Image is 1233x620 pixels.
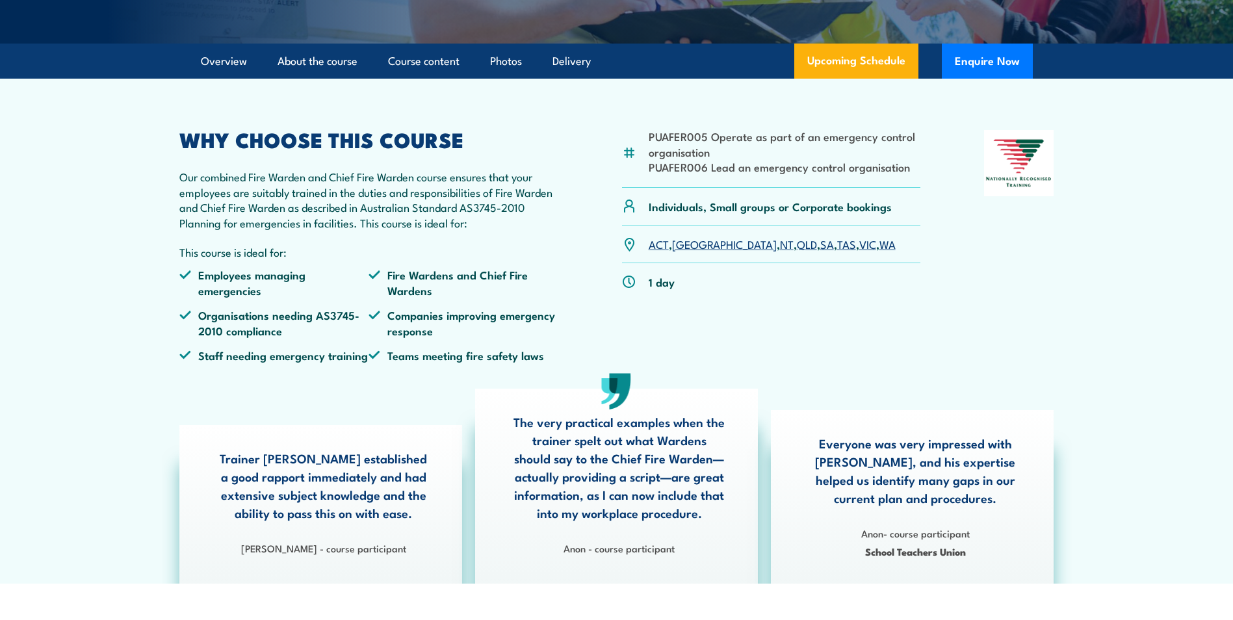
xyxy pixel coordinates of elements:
a: ACT [649,236,669,252]
strong: Anon - course participant [564,541,675,555]
a: [GEOGRAPHIC_DATA] [672,236,777,252]
a: Overview [201,44,247,79]
li: Fire Wardens and Chief Fire Wardens [369,267,558,298]
strong: Anon- course participant [861,526,970,540]
p: Our combined Fire Warden and Chief Fire Warden course ensures that your employees are suitably tr... [179,169,559,230]
img: Nationally Recognised Training logo. [984,130,1054,196]
p: This course is ideal for: [179,244,559,259]
a: Photos [490,44,522,79]
li: Organisations needing AS3745-2010 compliance [179,307,369,338]
a: QLD [797,236,817,252]
h2: WHY CHOOSE THIS COURSE [179,130,559,148]
a: Delivery [552,44,591,79]
a: WA [879,236,896,252]
a: TAS [837,236,856,252]
p: 1 day [649,274,675,289]
button: Enquire Now [942,44,1033,79]
li: Teams meeting fire safety laws [369,348,558,363]
span: School Teachers Union [809,544,1021,559]
p: Everyone was very impressed with [PERSON_NAME], and his expertise helped us identify many gaps in... [809,434,1021,507]
li: PUAFER006 Lead an emergency control organisation [649,159,921,174]
li: Employees managing emergencies [179,267,369,298]
li: Staff needing emergency training [179,348,369,363]
a: Course content [388,44,460,79]
a: VIC [859,236,876,252]
strong: [PERSON_NAME] - course participant [241,541,406,555]
p: , , , , , , , [649,237,896,252]
p: Trainer [PERSON_NAME] established a good rapport immediately and had extensive subject knowledge ... [218,449,430,522]
a: NT [780,236,794,252]
a: SA [820,236,834,252]
li: Companies improving emergency response [369,307,558,338]
li: PUAFER005 Operate as part of an emergency control organisation [649,129,921,159]
p: Individuals, Small groups or Corporate bookings [649,199,892,214]
a: Upcoming Schedule [794,44,918,79]
p: The very practical examples when the trainer spelt out what Wardens should say to the Chief Fire ... [513,413,725,522]
a: About the course [278,44,357,79]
